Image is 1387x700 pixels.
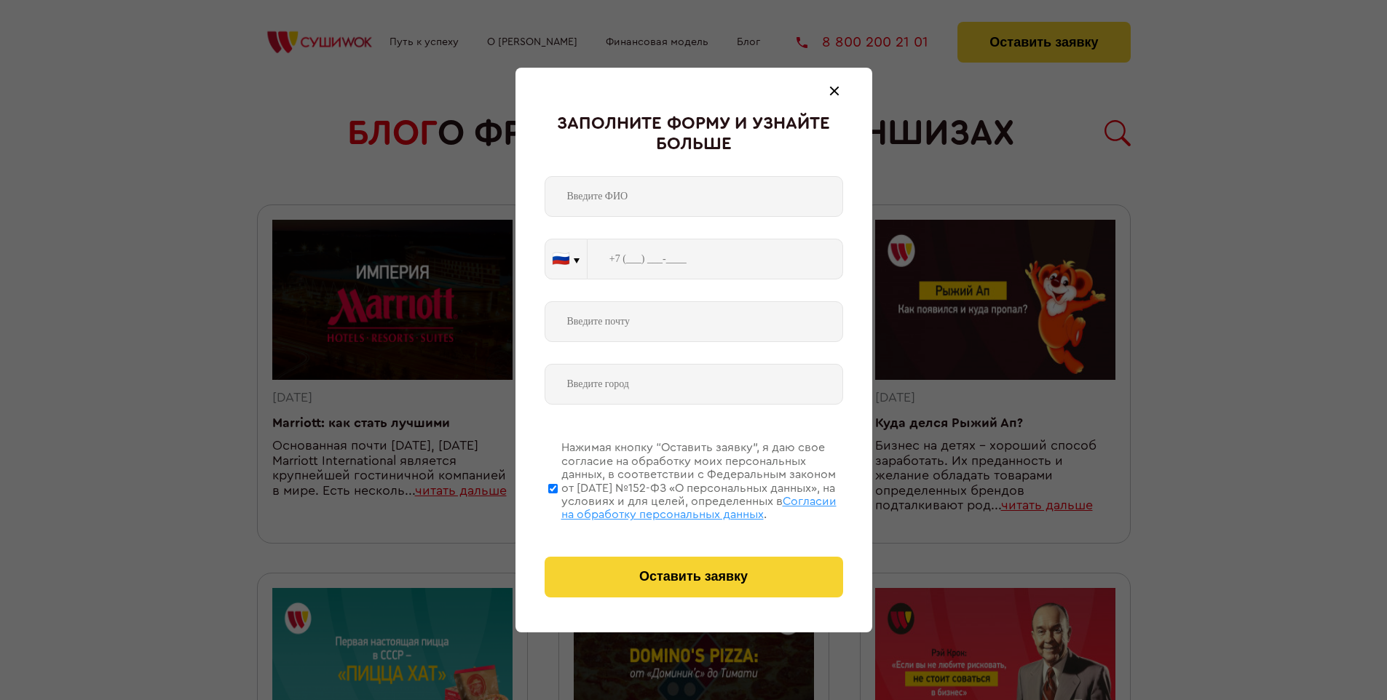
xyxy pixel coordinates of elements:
input: Введите город [545,364,843,405]
input: Введите почту [545,301,843,342]
div: Заполните форму и узнайте больше [545,114,843,154]
button: 🇷🇺 [545,239,587,279]
span: Согласии на обработку персональных данных [561,496,837,520]
div: Нажимая кнопку “Оставить заявку”, я даю свое согласие на обработку моих персональных данных, в со... [561,441,843,521]
input: +7 (___) ___-____ [588,239,843,279]
button: Оставить заявку [545,557,843,597]
input: Введите ФИО [545,176,843,217]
